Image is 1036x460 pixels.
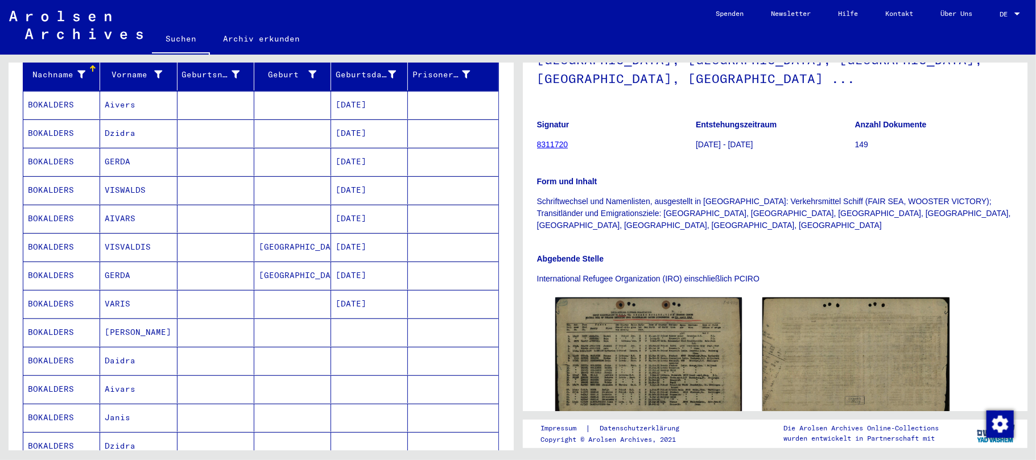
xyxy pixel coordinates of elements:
[1000,10,1012,18] span: DE
[100,233,177,261] mat-cell: VISVALDIS
[23,347,100,375] mat-cell: BOKALDERS
[975,419,1017,447] img: yv_logo.png
[259,65,331,84] div: Geburt‏
[100,318,177,346] mat-cell: [PERSON_NAME]
[23,432,100,460] mat-cell: BOKALDERS
[23,318,100,346] mat-cell: BOKALDERS
[23,375,100,403] mat-cell: BOKALDERS
[152,25,210,55] a: Suchen
[23,148,100,176] mat-cell: BOKALDERS
[178,59,254,90] mat-header-cell: Geburtsname
[331,119,408,147] mat-cell: [DATE]
[331,91,408,119] mat-cell: [DATE]
[100,375,177,403] mat-cell: Aivars
[182,65,254,84] div: Geburtsname
[331,59,408,90] mat-header-cell: Geburtsdatum
[855,120,927,129] b: Anzahl Dokumente
[696,120,777,129] b: Entstehungszeitraum
[100,347,177,375] mat-cell: Daidra
[23,290,100,318] mat-cell: BOKALDERS
[541,422,586,434] a: Impressum
[105,65,176,84] div: Vorname
[537,177,597,186] b: Form und Inhalt
[555,297,742,416] img: 001.jpg
[9,11,143,39] img: Arolsen_neg.svg
[23,91,100,119] mat-cell: BOKALDERS
[537,120,569,129] b: Signatur
[23,205,100,233] mat-cell: BOKALDERS
[331,233,408,261] mat-cell: [DATE]
[331,205,408,233] mat-cell: [DATE]
[541,422,694,434] div: |
[254,262,331,289] mat-cell: [GEOGRAPHIC_DATA]
[23,176,100,204] mat-cell: BOKALDERS
[23,233,100,261] mat-cell: BOKALDERS
[100,262,177,289] mat-cell: GERDA
[331,148,408,176] mat-cell: [DATE]
[987,411,1014,438] img: Zustimmung ändern
[696,139,854,151] p: [DATE] - [DATE]
[100,148,177,176] mat-cell: GERDA
[762,297,950,414] img: 002.jpg
[336,65,410,84] div: Geburtsdatum
[100,404,177,432] mat-cell: Janis
[100,290,177,318] mat-cell: VARIS
[331,176,408,204] mat-cell: [DATE]
[23,119,100,147] mat-cell: BOKALDERS
[412,65,484,84] div: Prisoner #
[105,69,162,81] div: Vorname
[855,139,1013,151] p: 149
[986,410,1013,437] div: Zustimmung ändern
[408,59,498,90] mat-header-cell: Prisoner #
[100,59,177,90] mat-header-cell: Vorname
[28,69,85,81] div: Nachname
[100,91,177,119] mat-cell: Aivers
[23,404,100,432] mat-cell: BOKALDERS
[537,196,1014,231] p: Schriftwechsel und Namenlisten, ausgestellt in [GEOGRAPHIC_DATA]: Verkehrsmittel Schiff (FAIR SEA...
[259,69,316,81] div: Geburt‏
[412,69,470,81] div: Prisoner #
[331,262,408,289] mat-cell: [DATE]
[210,25,314,52] a: Archiv erkunden
[783,423,939,433] p: Die Arolsen Archives Online-Collections
[336,69,396,81] div: Geburtsdatum
[182,69,240,81] div: Geburtsname
[100,119,177,147] mat-cell: Dzidra
[331,290,408,318] mat-cell: [DATE]
[23,262,100,289] mat-cell: BOKALDERS
[537,273,1014,285] p: International Refugee Organization (IRO) einschließlich PCIRO
[591,422,694,434] a: Datenschutzerklärung
[537,254,604,263] b: Abgebende Stelle
[100,205,177,233] mat-cell: AIVARS
[23,59,100,90] mat-header-cell: Nachname
[541,434,694,445] p: Copyright © Arolsen Archives, 2021
[254,59,331,90] mat-header-cell: Geburt‏
[254,233,331,261] mat-cell: [GEOGRAPHIC_DATA]
[100,432,177,460] mat-cell: Dzidra
[783,433,939,444] p: wurden entwickelt in Partnerschaft mit
[537,140,568,149] a: 8311720
[28,65,100,84] div: Nachname
[100,176,177,204] mat-cell: VISWALDS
